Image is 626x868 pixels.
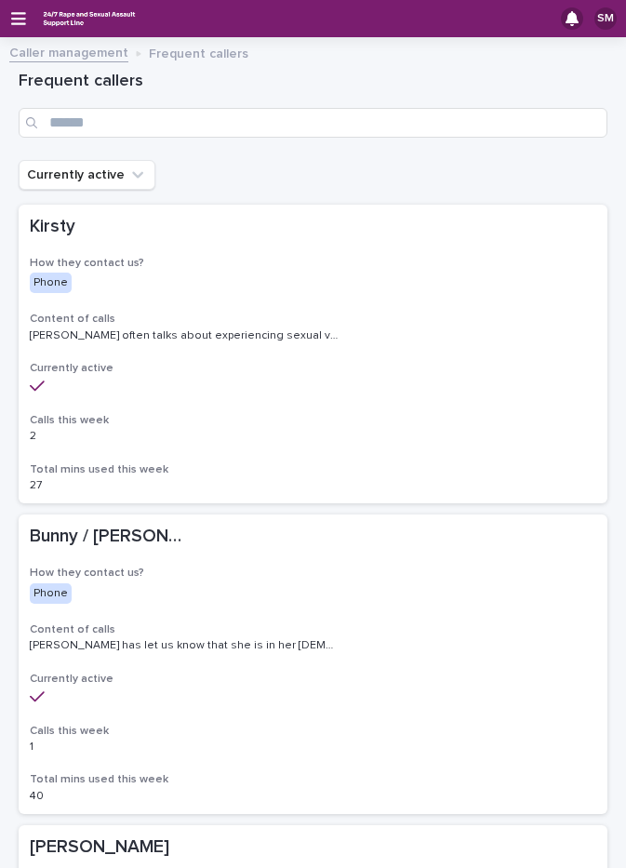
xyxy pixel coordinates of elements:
[30,312,596,327] h3: Content of calls
[19,205,607,504] a: KirstyKirsty How they contact us?PhoneContent of calls[PERSON_NAME] often talks about experiencin...
[30,583,72,604] div: Phone
[30,635,343,652] p: Bunny has let us know that she is in her 50s, and lives in Devon. She has talked through experien...
[41,7,138,31] img: rhQMoQhaT3yELyF149Cw
[9,41,128,62] a: Caller management
[30,737,37,754] p: 1
[30,426,40,443] p: 2
[19,71,607,93] h1: Frequent callers
[30,361,596,376] h3: Currently active
[30,212,79,237] p: Kirsty
[30,475,46,492] p: 27
[30,724,596,739] h3: Calls this week
[594,7,617,30] div: SM
[30,256,596,271] h3: How they contact us?
[30,413,596,428] h3: Calls this week
[149,42,248,62] p: Frequent callers
[30,462,596,477] h3: Total mins used this week
[30,326,343,342] p: Kirsty often talks about experiencing sexual violence by a family friend six years ago, and again...
[19,514,607,814] a: Bunny / [PERSON_NAME]Bunny / [PERSON_NAME] How they contact us?PhoneContent of calls[PERSON_NAME]...
[30,833,173,858] p: [PERSON_NAME]
[30,786,47,803] p: 40
[19,160,155,190] button: Currently active
[30,772,596,787] h3: Total mins used this week
[30,273,72,293] div: Phone
[30,522,189,547] p: Bunny / [PERSON_NAME]
[30,622,596,637] h3: Content of calls
[30,672,596,687] h3: Currently active
[19,108,607,138] input: Search
[30,566,596,581] h3: How they contact us?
